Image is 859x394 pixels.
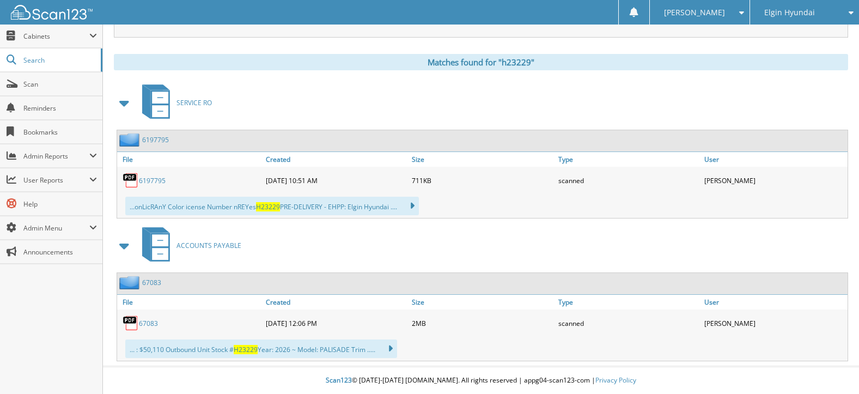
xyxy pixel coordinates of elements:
img: scan123-logo-white.svg [11,5,93,20]
a: Created [263,152,409,167]
span: H23229 [256,202,280,211]
a: User [702,152,848,167]
a: File [117,152,263,167]
div: ... : $50,110 Outbound Unit Stock # Year: 2026 ~ Model: PALISADE Trim ..... [125,340,397,358]
span: Help [23,199,97,209]
iframe: Chat Widget [805,342,859,394]
div: scanned [556,169,702,191]
a: 67083 [142,278,161,287]
span: Bookmarks [23,128,97,137]
div: ...onLicRAnY Color icense Number nREYes PRE-DELIVERY - EHPP: Elgin Hyundai .... [125,197,419,215]
span: Search [23,56,95,65]
img: PDF.png [123,315,139,331]
div: 711KB [409,169,555,191]
span: Scan [23,80,97,89]
a: 6197795 [139,176,166,185]
a: Size [409,295,555,310]
span: Announcements [23,247,97,257]
span: H23229 [234,345,258,354]
img: folder2.png [119,276,142,289]
span: SERVICE RO [176,98,212,107]
a: Created [263,295,409,310]
span: Admin Menu [23,223,89,233]
div: [DATE] 12:06 PM [263,312,409,334]
a: User [702,295,848,310]
span: Cabinets [23,32,89,41]
div: Matches found for "h23229" [114,54,848,70]
div: [PERSON_NAME] [702,312,848,334]
a: 67083 [139,319,158,328]
span: Admin Reports [23,151,89,161]
div: 2MB [409,312,555,334]
span: Reminders [23,104,97,113]
img: PDF.png [123,172,139,189]
span: [PERSON_NAME] [664,9,725,16]
div: © [DATE]-[DATE] [DOMAIN_NAME]. All rights reserved | appg04-scan123-com | [103,367,859,394]
a: SERVICE RO [136,81,212,124]
span: Scan123 [326,375,352,385]
div: [DATE] 10:51 AM [263,169,409,191]
img: folder2.png [119,133,142,147]
a: Type [556,295,702,310]
div: scanned [556,312,702,334]
a: Type [556,152,702,167]
a: Size [409,152,555,167]
span: ACCOUNTS PAYABLE [176,241,241,250]
a: Privacy Policy [595,375,636,385]
a: 6197795 [142,135,169,144]
span: User Reports [23,175,89,185]
a: ACCOUNTS PAYABLE [136,224,241,267]
a: File [117,295,263,310]
div: [PERSON_NAME] [702,169,848,191]
span: Elgin Hyundai [764,9,815,16]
